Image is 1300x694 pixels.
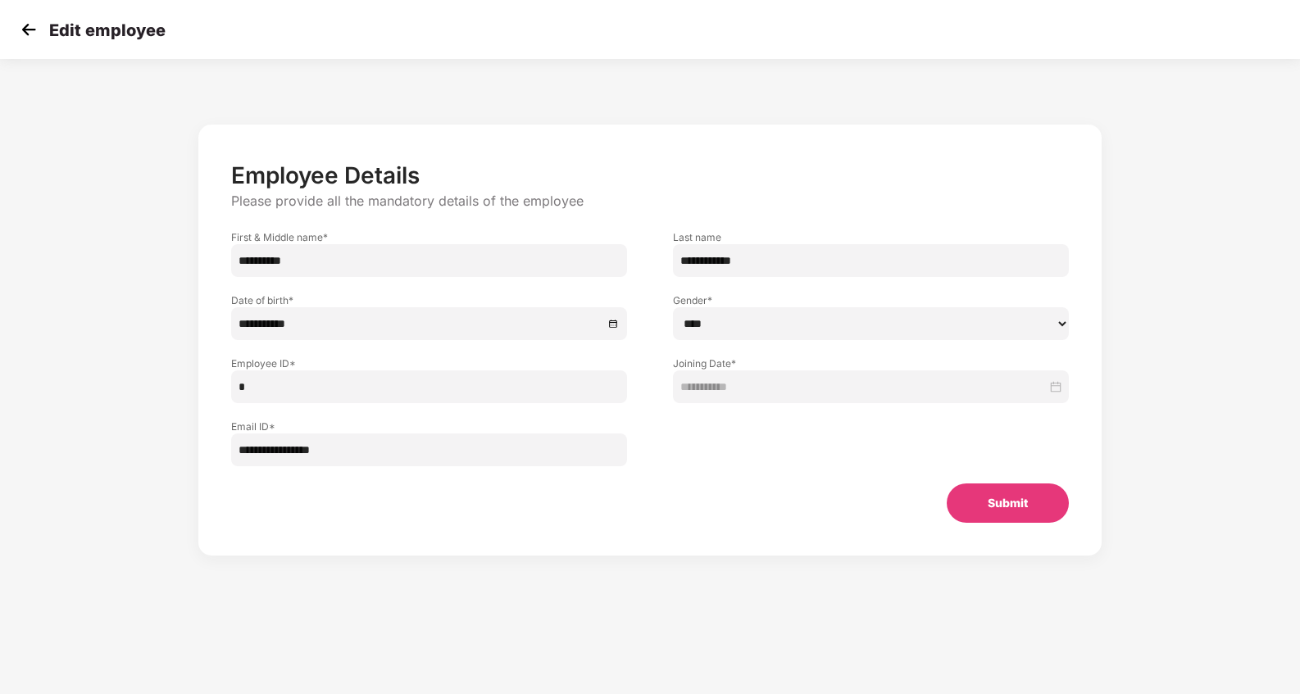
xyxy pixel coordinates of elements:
[947,483,1069,523] button: Submit
[673,230,1069,244] label: Last name
[673,293,1069,307] label: Gender
[673,356,1069,370] label: Joining Date
[16,17,41,42] img: svg+xml;base64,PHN2ZyB4bWxucz0iaHR0cDovL3d3dy53My5vcmcvMjAwMC9zdmciIHdpZHRoPSIzMCIgaGVpZ2h0PSIzMC...
[231,161,1068,189] p: Employee Details
[231,193,1068,210] p: Please provide all the mandatory details of the employee
[49,20,166,40] p: Edit employee
[231,293,627,307] label: Date of birth
[231,230,627,244] label: First & Middle name
[231,356,627,370] label: Employee ID
[231,420,627,433] label: Email ID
